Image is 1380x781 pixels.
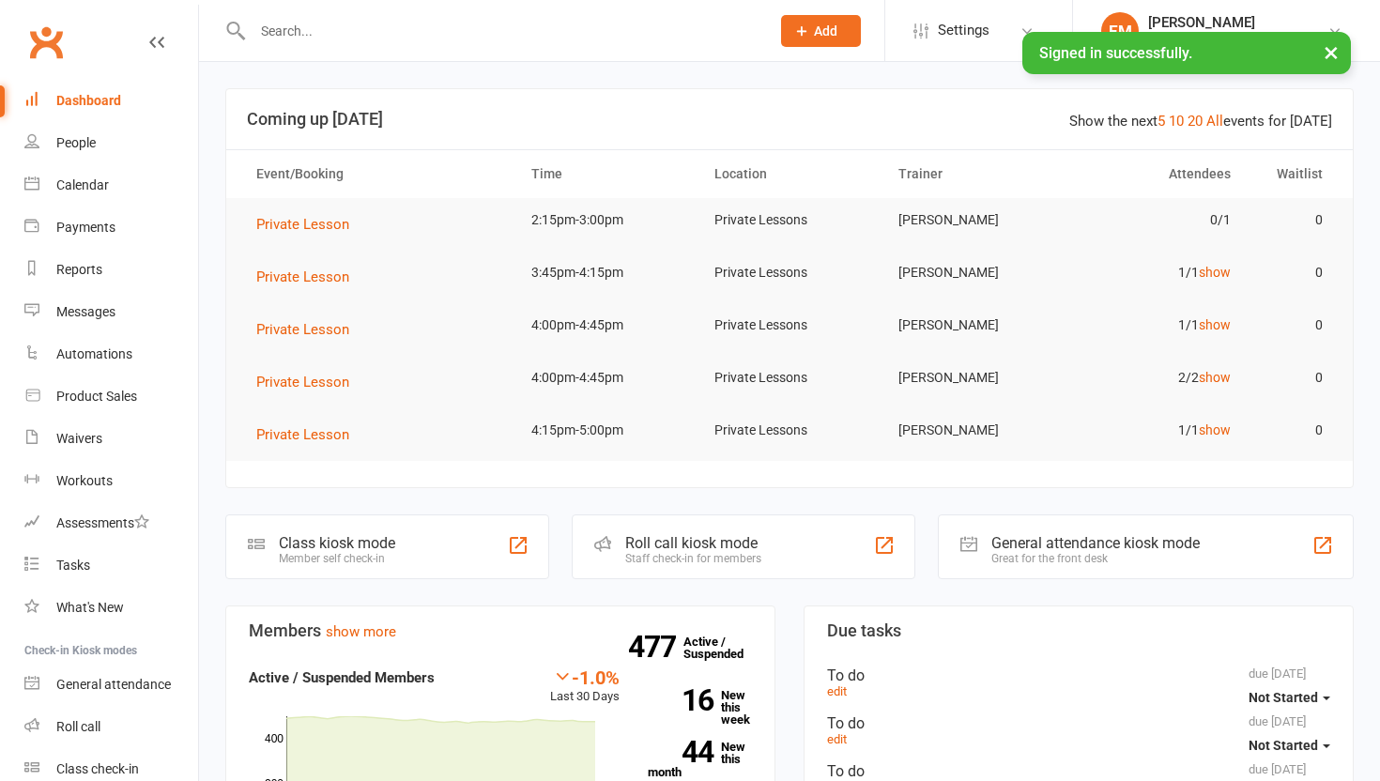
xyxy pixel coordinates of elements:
th: Trainer [882,150,1065,198]
div: EM [1101,12,1139,50]
button: Private Lesson [256,213,362,236]
div: Class check-in [56,761,139,776]
td: 4:15pm-5:00pm [514,408,698,452]
div: Payments [56,220,115,235]
h3: Coming up [DATE] [247,110,1332,129]
a: What's New [24,587,198,629]
div: [PERSON_NAME] [1148,14,1327,31]
a: 477Active / Suspended [683,621,766,674]
a: General attendance kiosk mode [24,664,198,706]
td: [PERSON_NAME] [882,356,1065,400]
td: [PERSON_NAME] [882,198,1065,242]
div: General attendance kiosk mode [991,534,1200,552]
td: 0 [1248,303,1340,347]
td: Private Lessons [698,356,881,400]
td: 4:00pm-4:45pm [514,356,698,400]
button: × [1314,32,1348,72]
td: 0 [1248,198,1340,242]
a: 16New this week [648,689,753,726]
span: Add [814,23,837,38]
div: Bulldog Gym Castle Hill Pty Ltd [1148,31,1327,48]
th: Location [698,150,881,198]
a: People [24,122,198,164]
div: Staff check-in for members [625,552,761,565]
span: Private Lesson [256,321,349,338]
a: show [1199,422,1231,437]
button: Private Lesson [256,423,362,446]
a: Messages [24,291,198,333]
div: To do [827,762,1330,780]
span: Private Lesson [256,426,349,443]
td: Private Lessons [698,198,881,242]
a: Clubworx [23,19,69,66]
td: [PERSON_NAME] [882,251,1065,295]
td: 1/1 [1065,303,1248,347]
strong: 16 [648,686,713,714]
td: [PERSON_NAME] [882,408,1065,452]
div: What's New [56,600,124,615]
td: 0 [1248,251,1340,295]
a: edit [827,732,847,746]
td: 3:45pm-4:15pm [514,251,698,295]
a: edit [827,684,847,698]
strong: 44 [648,738,713,766]
a: 10 [1169,113,1184,130]
a: Dashboard [24,80,198,122]
div: Tasks [56,558,90,573]
td: 0 [1248,356,1340,400]
a: Assessments [24,502,198,544]
h3: Due tasks [827,621,1330,640]
td: 0/1 [1065,198,1248,242]
td: 1/1 [1065,251,1248,295]
div: General attendance [56,677,171,692]
button: Private Lesson [256,318,362,341]
button: Private Lesson [256,371,362,393]
td: 0 [1248,408,1340,452]
a: Reports [24,249,198,291]
div: Calendar [56,177,109,192]
a: show [1199,370,1231,385]
div: -1.0% [550,666,620,687]
td: 1/1 [1065,408,1248,452]
div: Dashboard [56,93,121,108]
td: Private Lessons [698,303,881,347]
div: Waivers [56,431,102,446]
a: Payments [24,207,198,249]
th: Attendees [1065,150,1248,198]
span: Private Lesson [256,374,349,390]
a: show more [326,623,396,640]
div: Member self check-in [279,552,395,565]
a: show [1199,317,1231,332]
div: Automations [56,346,132,361]
input: Search... [247,18,757,44]
button: Private Lesson [256,266,362,288]
span: Not Started [1249,738,1318,753]
div: Workouts [56,473,113,488]
h3: Members [249,621,752,640]
a: show [1199,265,1231,280]
span: Settings [938,9,989,52]
div: To do [827,714,1330,732]
button: Not Started [1249,728,1330,762]
div: Class kiosk mode [279,534,395,552]
td: 4:00pm-4:45pm [514,303,698,347]
th: Event/Booking [239,150,514,198]
span: Not Started [1249,690,1318,705]
div: To do [827,666,1330,684]
td: Private Lessons [698,408,881,452]
div: Reports [56,262,102,277]
div: Roll call kiosk mode [625,534,761,552]
td: [PERSON_NAME] [882,303,1065,347]
th: Time [514,150,698,198]
div: Product Sales [56,389,137,404]
td: 2:15pm-3:00pm [514,198,698,242]
span: Private Lesson [256,268,349,285]
a: Automations [24,333,198,375]
div: Assessments [56,515,149,530]
div: Last 30 Days [550,666,620,707]
a: Tasks [24,544,198,587]
div: Show the next events for [DATE] [1069,110,1332,132]
div: People [56,135,96,150]
button: Add [781,15,861,47]
span: Private Lesson [256,216,349,233]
